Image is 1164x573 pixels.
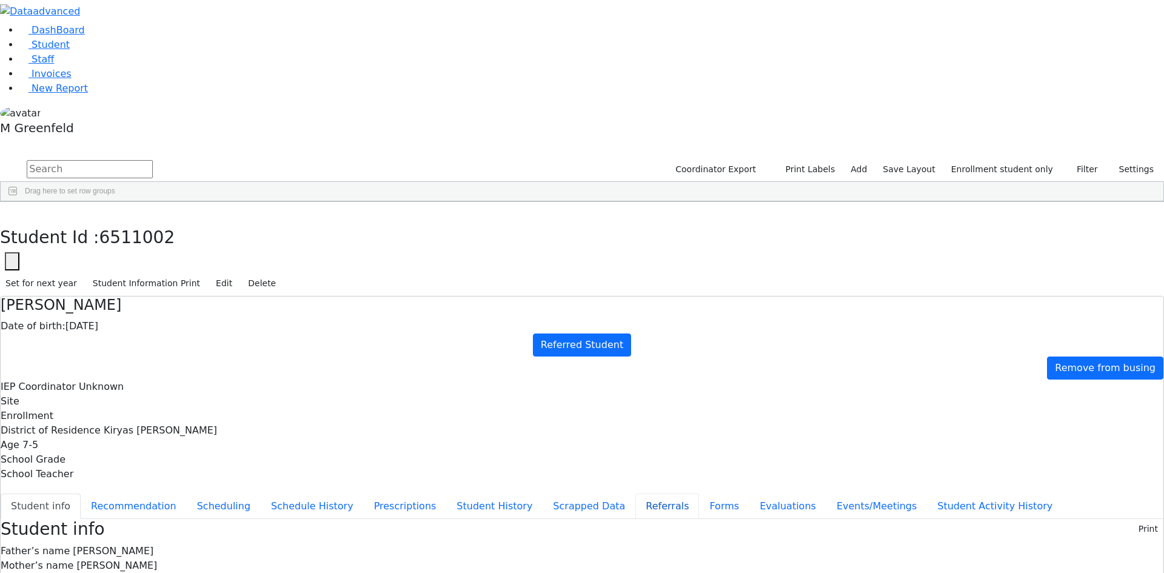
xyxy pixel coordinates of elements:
[1,423,101,438] label: District of Residence
[1061,160,1103,179] button: Filter
[845,160,872,179] a: Add
[1,467,73,481] label: School Teacher
[32,24,85,36] span: DashBoard
[699,494,749,519] button: Forms
[1,558,73,573] label: Mother’s name
[667,160,761,179] button: Coordinator Export
[1,519,105,540] h3: Student info
[1047,357,1163,380] a: Remove from busing
[242,274,281,293] button: Delete
[32,53,54,65] span: Staff
[1,409,53,423] label: Enrollment
[877,160,940,179] button: Save Layout
[104,424,217,436] span: Kiryas [PERSON_NAME]
[261,494,364,519] button: Schedule History
[364,494,447,519] button: Prescriptions
[1,319,1163,333] div: [DATE]
[749,494,826,519] button: Evaluations
[1103,160,1159,179] button: Settings
[1,544,70,558] label: Father’s name
[73,545,153,557] span: [PERSON_NAME]
[1,380,76,394] label: IEP Coordinator
[27,160,153,178] input: Search
[1055,362,1156,374] span: Remove from busing
[87,274,206,293] button: Student Information Print
[79,381,124,392] span: Unknown
[19,24,85,36] a: DashBoard
[1,297,1163,314] h4: [PERSON_NAME]
[32,68,72,79] span: Invoices
[771,160,840,179] button: Print Labels
[1,494,81,519] button: Student info
[99,227,175,247] span: 6511002
[19,82,88,94] a: New Report
[22,439,38,451] span: 7-5
[635,494,699,519] button: Referrals
[32,82,88,94] span: New Report
[25,187,115,195] span: Drag here to set row groups
[446,494,543,519] button: Student History
[1,394,19,409] label: Site
[927,494,1063,519] button: Student Activity History
[187,494,261,519] button: Scheduling
[1,438,19,452] label: Age
[19,53,54,65] a: Staff
[81,494,187,519] button: Recommendation
[32,39,70,50] span: Student
[946,160,1059,179] label: Enrollment student only
[533,333,631,357] a: Referred Student
[1133,520,1163,538] button: Print
[210,274,238,293] button: Edit
[76,560,157,571] span: [PERSON_NAME]
[826,494,927,519] button: Events/Meetings
[543,494,635,519] button: Scrapped Data
[1,452,65,467] label: School Grade
[19,68,72,79] a: Invoices
[1,319,65,333] label: Date of birth:
[19,39,70,50] a: Student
